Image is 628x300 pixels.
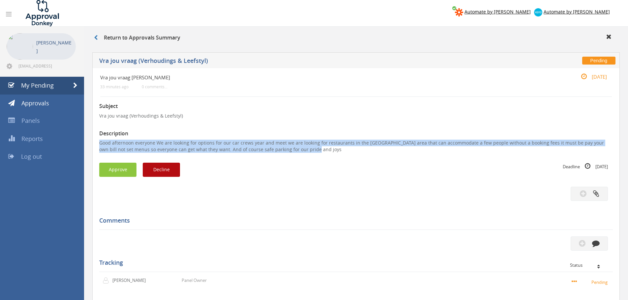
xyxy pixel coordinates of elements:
small: [DATE] [574,73,607,80]
div: Status [570,263,608,267]
span: Pending [582,57,615,65]
span: [EMAIL_ADDRESS][DOMAIN_NAME] [18,63,75,68]
span: Automate by [PERSON_NAME] [544,9,610,15]
img: user-icon.png [103,277,112,284]
img: zapier-logomark.png [455,8,463,16]
p: Vra jou vraag (Verhoudings & Leefstyl) [99,113,613,119]
h5: Tracking [99,259,608,266]
h5: Vra jou vraag (Verhoudings & Leefstyl) [99,58,460,66]
small: 33 minutes ago [100,84,129,89]
h3: Return to Approvals Summary [94,35,180,41]
h4: Vra jou vraag [PERSON_NAME] [100,75,526,80]
p: Good afternoon everyone We are looking for options for our car crews year and meet we are looking... [99,140,613,153]
p: Panel Owner [182,277,207,284]
span: Approvals [21,99,49,107]
small: Deadline [DATE] [563,163,608,170]
button: Approve [99,163,136,177]
h5: Comments [99,217,608,224]
span: Automate by [PERSON_NAME] [464,9,531,15]
h3: Subject [99,103,613,109]
p: [PERSON_NAME] [112,277,150,284]
p: [PERSON_NAME] [36,39,73,55]
span: Reports [21,135,43,143]
button: Decline [143,163,180,177]
span: My Pending [21,81,54,89]
img: xero-logo.png [534,8,542,16]
span: Log out [21,152,42,160]
span: Panels [21,117,40,124]
h3: Description [99,131,613,137]
small: 0 comments... [142,84,167,89]
small: Pending [572,278,610,286]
